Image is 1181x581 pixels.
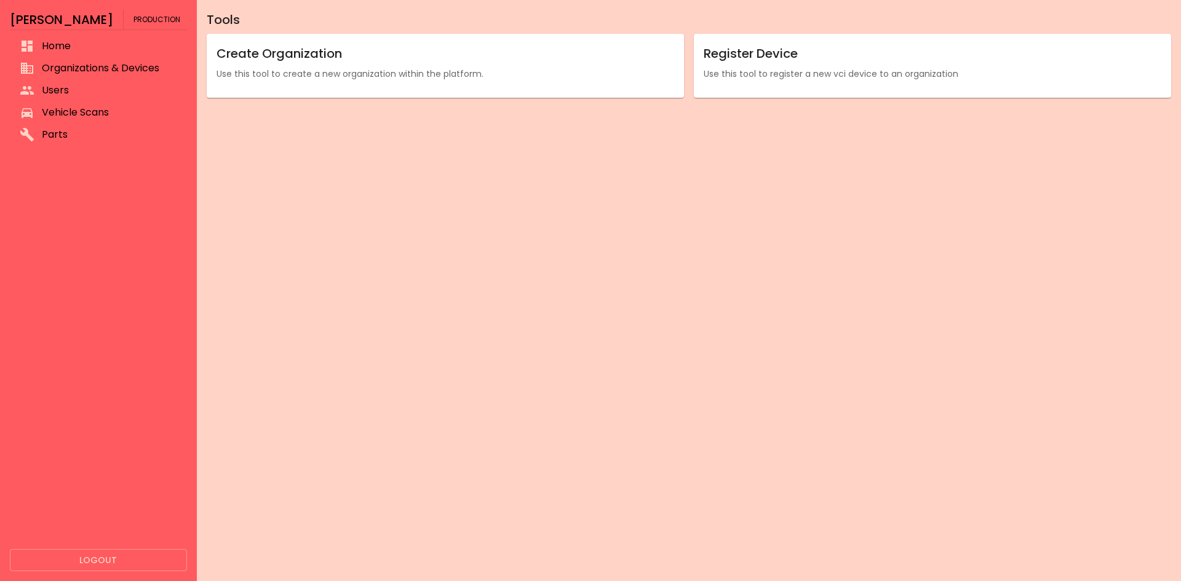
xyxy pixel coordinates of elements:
[42,61,177,76] span: Organizations & Devices
[207,10,1171,30] h6: Tools
[42,105,177,120] span: Vehicle Scans
[42,127,177,142] span: Parts
[133,10,180,30] span: Production
[217,68,674,80] p: Use this tool to create a new organization within the platform.
[704,44,1161,63] h6: Register Device
[704,68,1161,80] p: Use this tool to register a new vci device to an organization
[42,83,177,98] span: Users
[42,39,177,53] span: Home
[217,44,674,63] h6: Create Organization
[10,549,187,572] button: Logout
[10,10,113,30] h6: [PERSON_NAME]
